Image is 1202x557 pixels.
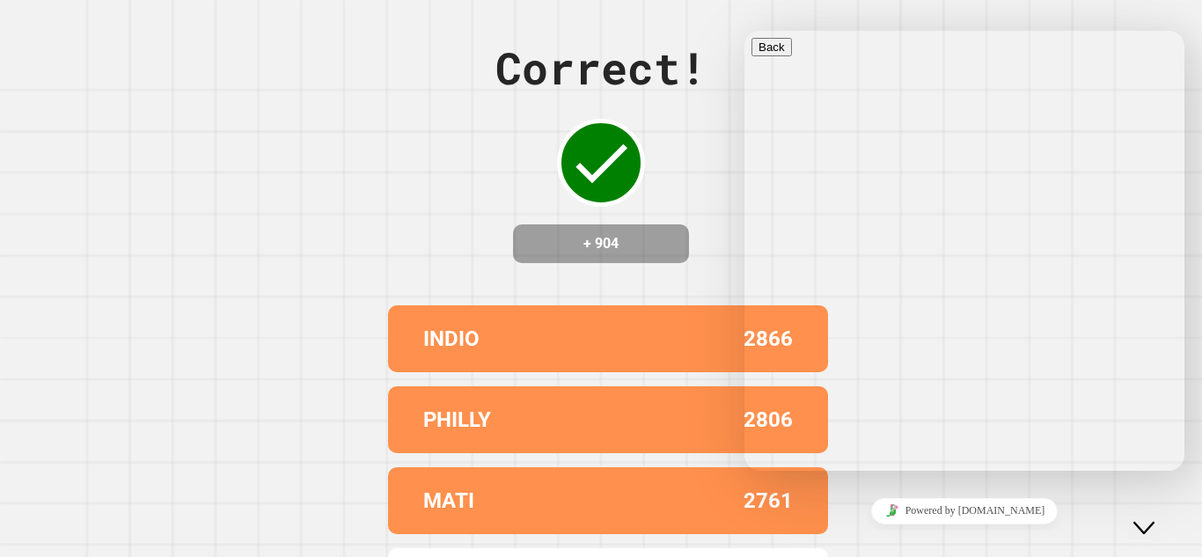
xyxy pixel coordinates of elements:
[423,323,480,355] p: INDIO
[744,323,793,355] p: 2866
[495,35,707,101] div: Correct!
[744,31,1184,471] iframe: chat widget
[423,404,491,436] p: PHILLY
[744,491,1184,531] iframe: chat widget
[744,485,793,517] p: 2761
[1128,487,1184,539] iframe: chat widget
[531,233,671,254] h4: + 904
[423,485,474,517] p: MATI
[744,404,793,436] p: 2806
